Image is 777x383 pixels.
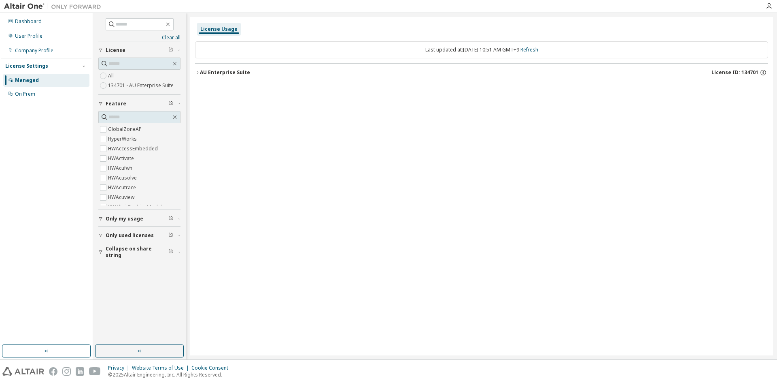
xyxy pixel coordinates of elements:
[4,2,105,11] img: Altair One
[98,41,180,59] button: License
[15,77,39,83] div: Managed
[132,365,191,371] div: Website Terms of Use
[108,124,143,134] label: GlobalZoneAP
[168,216,173,222] span: Clear filter
[108,371,233,378] p: © 2025 Altair Engineering, Inc. All Rights Reserved.
[200,69,250,76] div: AU Enterprise Suite
[108,202,163,212] label: HWAltairBushingModel
[520,46,538,53] a: Refresh
[108,134,138,144] label: HyperWorks
[106,216,143,222] span: Only my usage
[5,63,48,69] div: License Settings
[98,210,180,228] button: Only my usage
[108,81,175,90] label: 134701 - AU Enterprise Suite
[108,365,132,371] div: Privacy
[106,101,126,107] span: Feature
[108,144,159,154] label: HWAccessEmbedded
[711,69,758,76] span: License ID: 134701
[191,365,233,371] div: Cookie Consent
[200,26,238,32] div: License Usage
[76,367,84,376] img: linkedin.svg
[49,367,57,376] img: facebook.svg
[108,154,136,163] label: HWActivate
[15,91,35,97] div: On Prem
[15,33,42,39] div: User Profile
[98,95,180,113] button: Feature
[195,41,768,58] div: Last updated at: [DATE] 10:51 AM GMT+9
[108,163,134,173] label: HWAcufwh
[98,227,180,244] button: Only used licenses
[108,173,138,183] label: HWAcusolve
[108,193,136,202] label: HWAcuview
[168,47,173,53] span: Clear filter
[2,367,44,376] img: altair_logo.svg
[168,249,173,255] span: Clear filter
[98,243,180,261] button: Collapse on share string
[106,47,125,53] span: License
[108,183,138,193] label: HWAcutrace
[106,246,168,259] span: Collapse on share string
[168,232,173,239] span: Clear filter
[15,47,53,54] div: Company Profile
[89,367,101,376] img: youtube.svg
[106,232,154,239] span: Only used licenses
[98,34,180,41] a: Clear all
[62,367,71,376] img: instagram.svg
[15,18,42,25] div: Dashboard
[168,101,173,107] span: Clear filter
[195,64,768,81] button: AU Enterprise SuiteLicense ID: 134701
[108,71,115,81] label: All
